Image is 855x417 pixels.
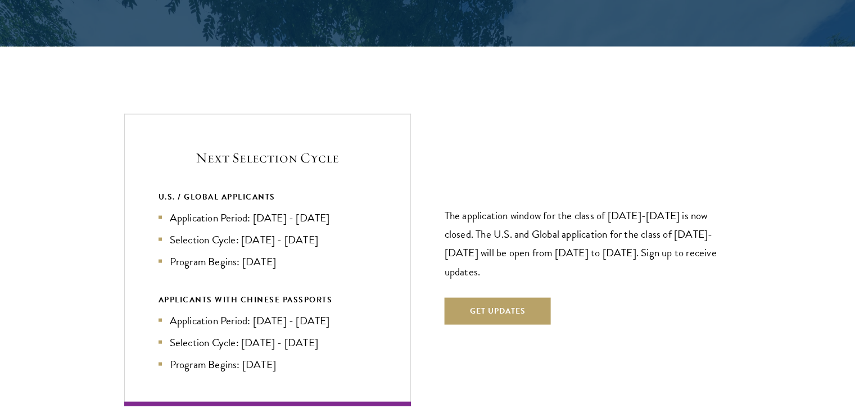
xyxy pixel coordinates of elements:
li: Application Period: [DATE] - [DATE] [159,210,377,226]
h5: Next Selection Cycle [159,148,377,167]
div: U.S. / GLOBAL APPLICANTS [159,190,377,204]
li: Program Begins: [DATE] [159,356,377,373]
p: The application window for the class of [DATE]-[DATE] is now closed. The U.S. and Global applicat... [445,206,731,280]
li: Selection Cycle: [DATE] - [DATE] [159,334,377,351]
li: Program Begins: [DATE] [159,253,377,270]
li: Selection Cycle: [DATE] - [DATE] [159,232,377,248]
button: Get Updates [445,298,551,325]
div: APPLICANTS WITH CHINESE PASSPORTS [159,293,377,307]
li: Application Period: [DATE] - [DATE] [159,312,377,329]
